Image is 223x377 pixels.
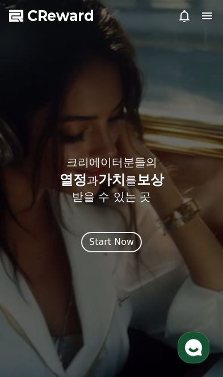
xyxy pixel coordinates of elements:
[98,172,125,188] span: 가치
[60,172,87,188] span: 열정
[89,235,134,249] div: Start Now
[81,236,142,247] a: Start Now
[51,153,173,205] p: 크리에이터분들의 과 를 받을 수 있는 곳
[137,172,164,188] span: 보상
[75,283,146,311] a: 대화
[81,232,142,252] button: Start Now
[36,300,43,309] span: 홈
[175,300,189,309] span: 설정
[27,7,94,25] span: CReward
[9,7,94,25] a: CReward
[146,283,218,311] a: 설정
[3,283,75,311] a: 홈
[104,300,117,310] span: 대화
